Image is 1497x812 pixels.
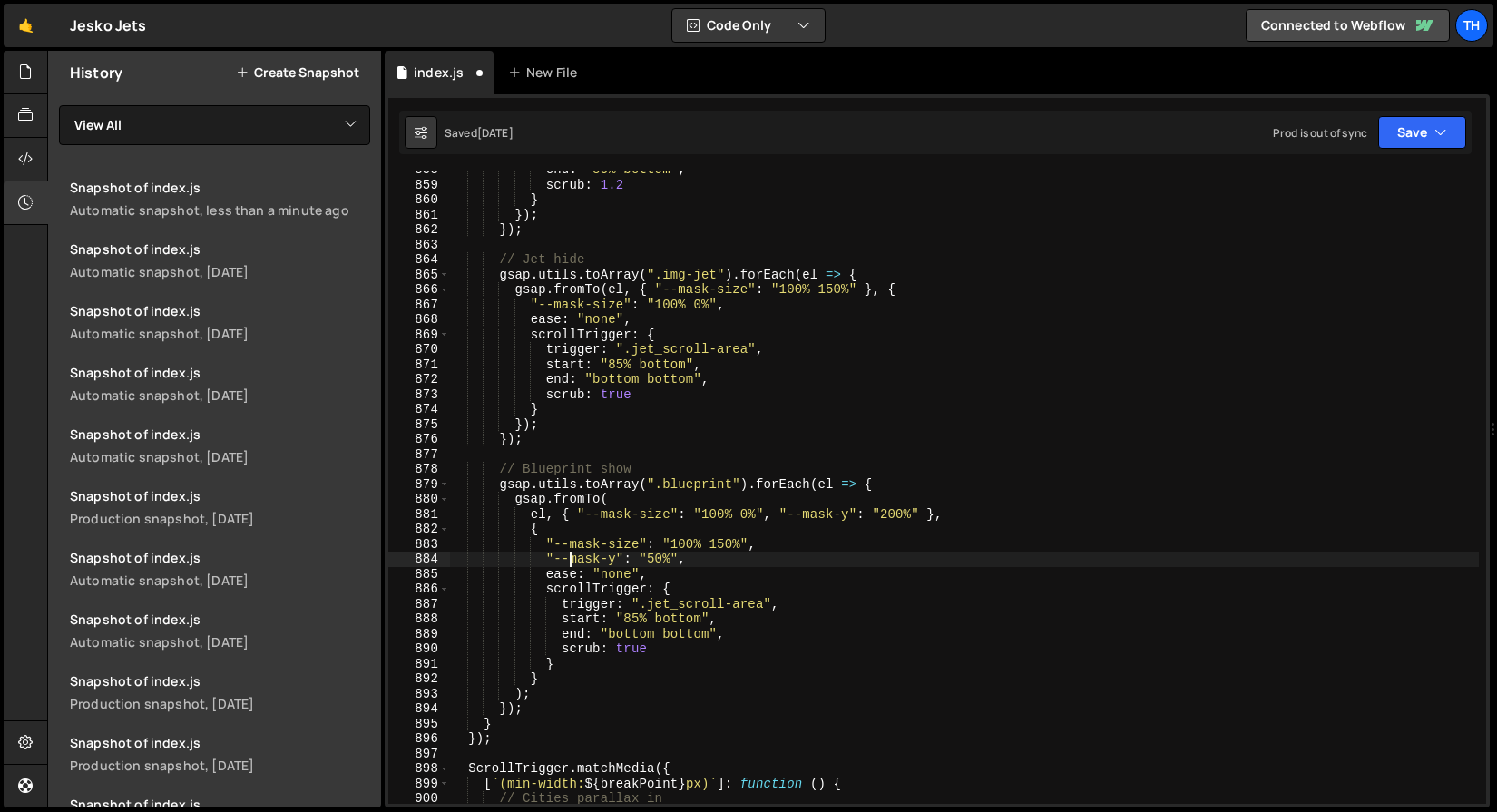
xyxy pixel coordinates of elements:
[1273,125,1367,141] div: Prod is out of sync
[1455,9,1488,42] a: Th
[388,552,450,567] div: 884
[388,717,450,732] div: 895
[70,15,147,36] div: Jesko Jets
[388,387,450,403] div: 873
[388,402,450,417] div: 874
[70,263,370,280] div: Automatic snapshot, [DATE]
[477,125,514,141] div: [DATE]
[388,611,450,627] div: 888
[388,671,450,687] div: 892
[70,63,122,83] h2: History
[388,282,450,298] div: 866
[388,192,450,208] div: 860
[388,162,450,178] div: 858
[236,65,359,80] button: Create Snapshot
[388,791,450,807] div: 900
[414,64,464,82] div: index.js
[388,641,450,657] div: 890
[59,723,381,785] a: Snapshot of index.js Production snapshot, [DATE]
[388,731,450,747] div: 896
[445,125,514,141] div: Saved
[70,448,370,465] div: Automatic snapshot, [DATE]
[388,597,450,612] div: 887
[388,462,450,477] div: 878
[388,761,450,777] div: 898
[388,657,450,672] div: 891
[59,600,381,661] a: Snapshot of index.js Automatic snapshot, [DATE]
[4,4,48,47] a: 🤙
[70,386,370,404] div: Automatic snapshot, [DATE]
[388,477,450,493] div: 879
[59,476,381,538] a: Snapshot of index.js Production snapshot, [DATE]
[508,64,584,82] div: New File
[59,353,381,415] a: Snapshot of index.js Automatic snapshot, [DATE]
[70,325,370,342] div: Automatic snapshot, [DATE]
[388,777,450,792] div: 899
[1246,9,1450,42] a: Connected to Webflow
[388,268,450,283] div: 865
[388,298,450,313] div: 867
[388,357,450,373] div: 871
[388,222,450,238] div: 862
[388,507,450,523] div: 881
[70,179,370,196] div: Snapshot of index.js
[70,364,370,381] div: Snapshot of index.js
[70,633,370,651] div: Automatic snapshot, [DATE]
[388,178,450,193] div: 859
[70,240,370,258] div: Snapshot of index.js
[388,627,450,642] div: 889
[70,201,370,219] div: Automatic snapshot, less than a minute ago
[388,522,450,537] div: 882
[388,537,450,553] div: 883
[70,426,370,443] div: Snapshot of index.js
[59,291,381,353] a: Snapshot of index.js Automatic snapshot, [DATE]
[388,417,450,433] div: 875
[388,252,450,268] div: 864
[70,572,370,589] div: Automatic snapshot, [DATE]
[59,230,381,291] a: Snapshot of index.js Automatic snapshot, [DATE]
[70,487,370,504] div: Snapshot of index.js
[1378,116,1466,149] button: Save
[70,672,370,690] div: Snapshot of index.js
[388,342,450,357] div: 870
[672,9,825,42] button: Code Only
[59,415,381,476] a: Snapshot of index.js Automatic snapshot, [DATE]
[388,687,450,702] div: 893
[388,447,450,463] div: 877
[388,372,450,387] div: 872
[70,302,370,319] div: Snapshot of index.js
[388,432,450,447] div: 876
[70,695,370,712] div: Production snapshot, [DATE]
[70,549,370,566] div: Snapshot of index.js
[388,208,450,223] div: 861
[59,168,381,230] a: Snapshot of index.jsAutomatic snapshot, less than a minute ago
[388,238,450,253] div: 863
[388,328,450,343] div: 869
[388,701,450,717] div: 894
[388,747,450,762] div: 897
[388,582,450,597] div: 886
[70,757,370,774] div: Production snapshot, [DATE]
[388,492,450,507] div: 880
[70,510,370,527] div: Production snapshot, [DATE]
[388,312,450,328] div: 868
[70,611,370,628] div: Snapshot of index.js
[388,567,450,582] div: 885
[70,734,370,751] div: Snapshot of index.js
[59,661,381,723] a: Snapshot of index.js Production snapshot, [DATE]
[59,538,381,600] a: Snapshot of index.js Automatic snapshot, [DATE]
